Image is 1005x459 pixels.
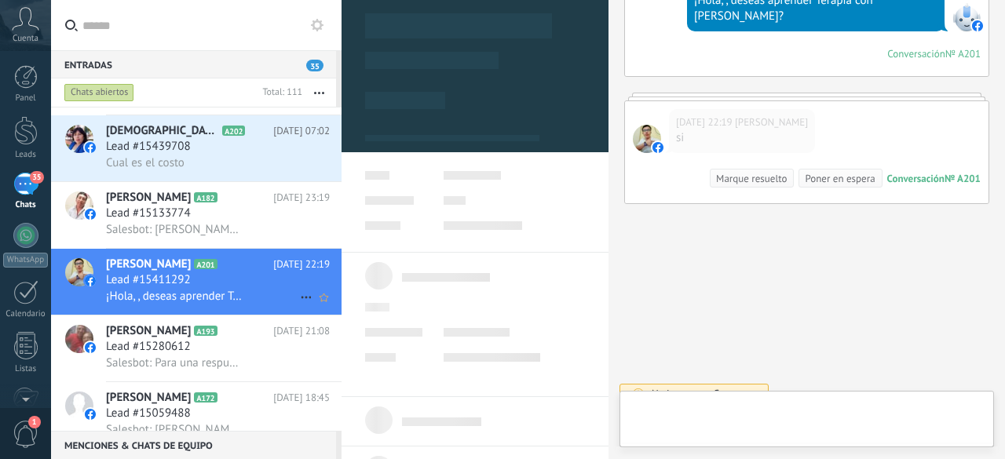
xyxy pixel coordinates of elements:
img: icon [85,142,96,153]
span: [DATE] 21:08 [273,323,330,339]
span: Lead #15411292 [106,272,191,288]
img: icon [85,209,96,220]
div: Marque resuelto [716,171,787,186]
span: Cuenta [13,34,38,44]
span: Lead #15439708 [106,139,191,155]
span: Crear una [713,387,755,400]
span: Salesbot: [PERSON_NAME], ¿quieres recibir novedades y promociones de la Escuela Cetim? Déjanos tu... [106,422,243,437]
span: Salesbot: [PERSON_NAME], ¿quieres recibir novedades y promociones de la Escuela Cetim? Déjanos tu... [106,222,243,237]
div: Entradas [51,50,336,78]
a: avataricon[PERSON_NAME]A182[DATE] 23:19Lead #15133774Salesbot: [PERSON_NAME], ¿quieres recibir no... [51,182,342,248]
span: [DATE] 22:19 [273,257,330,272]
a: avataricon[PERSON_NAME]A193[DATE] 21:08Lead #15280612Salesbot: Para una respuesta más rápida y di... [51,315,342,381]
img: icon [85,409,96,420]
span: A201 [194,259,217,269]
span: [DEMOGRAPHIC_DATA][PERSON_NAME] [106,123,219,139]
span: Lead #15133774 [106,206,191,221]
div: Poner en espera [805,171,875,186]
span: ¡Hola, , deseas aprender Terapia con [PERSON_NAME]? [106,289,243,304]
span: [DATE] 07:02 [273,123,330,139]
a: avataricon[PERSON_NAME]A201[DATE] 22:19Lead #15411292¡Hola, , deseas aprender Terapia con [PERSON... [51,249,342,315]
span: [PERSON_NAME] [106,190,191,206]
div: № A201 [945,172,981,185]
span: Facebook [952,3,981,31]
a: avataricon[DEMOGRAPHIC_DATA][PERSON_NAME]A202[DATE] 07:02Lead #15439708Cual es el costo [51,115,342,181]
div: Chats abiertos [64,83,134,102]
img: facebook-sm.svg [652,142,663,153]
div: № A201 [945,47,981,60]
div: WhatsApp [3,253,48,268]
span: Lead #15059488 [106,406,191,421]
div: Menciones & Chats de equipo [51,431,336,459]
img: facebook-sm.svg [972,20,983,31]
span: 1 [28,416,41,428]
span: A182 [194,192,217,202]
div: Conversación [887,47,945,60]
span: Lead #15280612 [106,339,191,355]
div: Leads [3,150,49,160]
img: icon [85,275,96,286]
div: Calendario [3,309,49,319]
span: 35 [30,171,43,184]
span: [DATE] 18:45 [273,390,330,406]
span: Salesbot: Para una respuesta más rápida y directa del Curso de Biomagnetismo u otros temas, escrí... [106,355,243,370]
span: Henry Minga [735,115,808,130]
span: A193 [194,326,217,336]
span: 35 [306,60,323,71]
div: No hay tareas. [652,387,755,400]
div: [DATE] 22:19 [676,115,735,130]
a: avataricon[PERSON_NAME]A172[DATE] 18:45Lead #15059488Salesbot: [PERSON_NAME], ¿quieres recibir no... [51,382,342,448]
span: Cual es el costo [106,155,185,170]
div: Conversación [887,172,945,185]
div: Listas [3,364,49,374]
span: [PERSON_NAME] [106,257,191,272]
span: [PERSON_NAME] [106,390,191,406]
span: Henry Minga [633,125,661,153]
div: Panel [3,93,49,104]
div: Chats [3,200,49,210]
img: icon [85,342,96,353]
div: si [676,130,808,146]
span: [DATE] 23:19 [273,190,330,206]
div: Total: 111 [256,85,302,100]
span: A172 [194,392,217,403]
span: A202 [222,126,245,136]
span: [PERSON_NAME] [106,323,191,339]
